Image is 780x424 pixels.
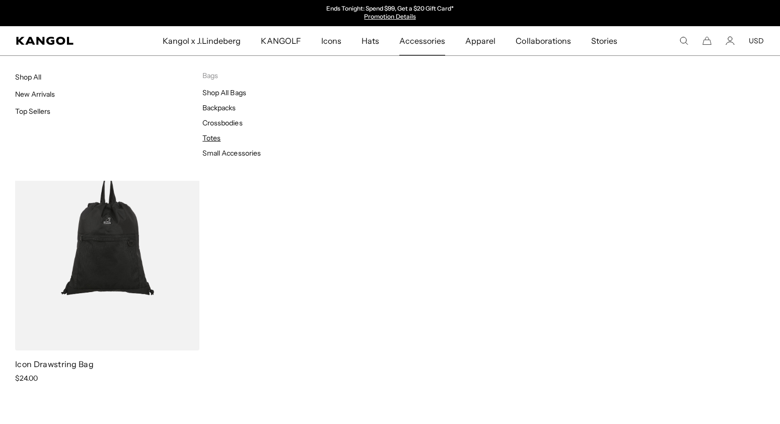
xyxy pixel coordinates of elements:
a: Icons [311,26,351,55]
span: KANGOLF [261,26,301,55]
a: Shop All [15,73,41,82]
a: Stories [581,26,627,55]
a: Apparel [455,26,506,55]
span: Collaborations [516,26,571,55]
span: Stories [591,26,617,55]
span: Apparel [465,26,495,55]
span: Hats [362,26,379,55]
a: Accessories [389,26,455,55]
a: Kangol [16,37,107,45]
a: Top Sellers [15,107,50,116]
a: Hats [351,26,389,55]
p: Ends Tonight: Spend $99, Get a $20 Gift Card* [326,5,454,13]
a: Totes [202,133,221,143]
slideshow-component: Announcement bar [287,5,494,21]
a: Shop All Bags [202,88,246,97]
a: Promotion Details [364,13,415,20]
a: Crossbodies [202,118,242,127]
summary: Search here [679,36,688,45]
p: Bags [202,71,390,80]
span: Kangol x J.Lindeberg [163,26,241,55]
a: Small Accessories [202,149,260,158]
a: Collaborations [506,26,581,55]
span: Icons [321,26,341,55]
a: KANGOLF [251,26,311,55]
a: Account [726,36,735,45]
button: USD [749,36,764,45]
a: Kangol x J.Lindeberg [153,26,251,55]
a: New Arrivals [15,90,55,99]
div: 1 of 2 [287,5,494,21]
div: Announcement [287,5,494,21]
span: $24.00 [15,374,38,383]
a: Backpacks [202,103,236,112]
button: Cart [702,36,712,45]
img: Icon Drawstring Bag [15,119,199,350]
a: Icon Drawstring Bag [15,359,94,369]
span: Accessories [399,26,445,55]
